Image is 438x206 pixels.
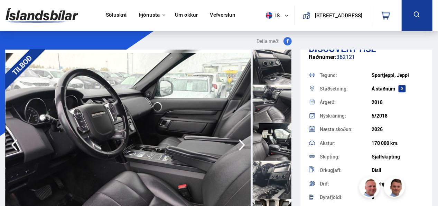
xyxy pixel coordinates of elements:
[266,12,272,19] img: svg+xml;base64,PHN2ZyB4bWxucz0iaHR0cDovL3d3dy53My5vcmcvMjAwMC9zdmciIHdpZHRoPSI1MTIiIGhlaWdodD0iNT...
[257,37,279,45] span: Deila með:
[6,4,78,27] img: G0Ugv5HjCgRt.svg
[106,12,127,19] a: Söluskrá
[372,195,423,200] div: 5
[360,178,381,199] img: siFngHWaQ9KaOqBr.png
[320,181,372,186] div: Drif:
[298,6,369,25] a: [STREET_ADDRESS]
[309,54,424,67] div: 362121
[320,100,372,105] div: Árgerð:
[372,86,423,92] div: Á staðnum
[263,5,294,26] button: is
[372,154,423,160] div: Sjálfskipting
[313,12,364,18] button: [STREET_ADDRESS]
[210,12,235,19] a: Vefverslun
[320,168,372,173] div: Orkugjafi:
[320,195,372,200] div: Dyrafjöldi:
[372,100,423,105] div: 2018
[372,113,423,119] div: 5/2018
[372,168,423,173] div: Dísil
[6,3,26,24] button: Opna LiveChat spjallviðmót
[254,37,295,45] button: Deila með:
[309,53,336,61] span: Raðnúmer:
[372,140,423,146] div: 170 000 km.
[372,127,423,132] div: 2026
[320,73,372,78] div: Tegund:
[263,12,280,19] span: is
[320,141,372,146] div: Akstur:
[139,12,160,18] button: Þjónusta
[175,12,198,19] a: Um okkur
[385,178,406,199] img: FbJEzSuNWCJXmdc-.webp
[320,113,372,118] div: Nýskráning:
[320,127,372,132] div: Næsta skoðun:
[320,86,372,91] div: Staðsetning:
[320,154,372,159] div: Skipting:
[372,72,423,78] div: Sportjeppi, Jeppi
